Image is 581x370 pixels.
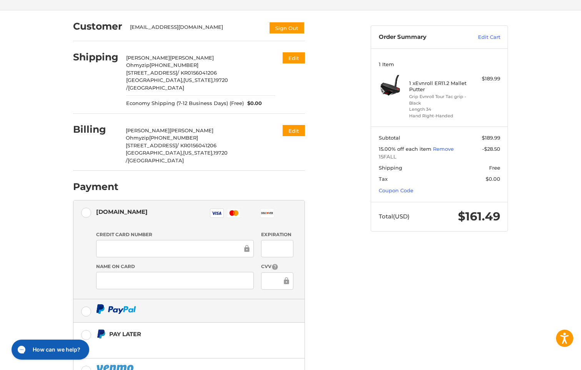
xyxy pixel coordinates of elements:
[269,22,305,34] button: Sign Out
[73,51,118,63] h2: Shipping
[409,80,468,93] h4: 1 x Evnroll ER11.2 Mallet Putter
[73,181,118,193] h2: Payment
[96,231,254,238] label: Credit Card Number
[261,263,293,270] label: CVV
[283,125,305,136] button: Edit
[126,70,177,76] span: [STREET_ADDRESS]
[96,263,254,270] label: Name on Card
[109,328,256,340] div: Pay Later
[379,153,500,161] span: 15FALL
[96,205,148,218] div: [DOMAIN_NAME]
[128,85,184,91] span: [GEOGRAPHIC_DATA]
[96,304,136,314] img: PayPal icon
[379,176,388,182] span: Tax
[126,142,177,148] span: [STREET_ADDRESS]
[409,106,468,113] li: Length 34
[409,93,468,106] li: Grip Evnroll Tour Tac grip - Black
[183,150,213,156] span: [US_STATE],
[128,157,184,163] span: [GEOGRAPHIC_DATA]
[486,176,500,182] span: $0.00
[379,33,461,41] h3: Order Summary
[96,329,106,339] img: Pay Later icon
[461,33,500,41] a: Edit Cart
[8,337,92,362] iframe: Gorgias live chat messenger
[470,75,500,83] div: $189.99
[482,146,500,152] span: -$28.50
[96,342,257,349] iframe: PayPal Message 1
[126,55,170,61] span: [PERSON_NAME]
[458,209,500,223] span: $161.49
[126,150,228,163] span: 19720 /
[170,127,213,133] span: [PERSON_NAME]
[177,70,217,76] span: / KR0156041206
[170,55,214,61] span: [PERSON_NAME]
[126,150,183,156] span: [GEOGRAPHIC_DATA],
[183,77,214,83] span: [US_STATE],
[379,135,400,141] span: Subtotal
[73,123,118,135] h2: Billing
[150,62,198,68] span: [PHONE_NUMBER]
[73,20,122,32] h2: Customer
[433,146,454,152] a: Remove
[379,146,433,152] span: 15.00% off each item
[409,113,468,119] li: Hand Right-Handed
[126,127,170,133] span: [PERSON_NAME]
[126,62,150,68] span: Ohmyzip
[379,187,413,193] a: Coupon Code
[482,135,500,141] span: $189.99
[149,135,198,141] span: [PHONE_NUMBER]
[261,231,293,238] label: Expiration
[379,213,410,220] span: Total (USD)
[126,135,149,141] span: Ohmyzip
[379,61,500,67] h3: 1 Item
[130,23,261,34] div: [EMAIL_ADDRESS][DOMAIN_NAME]
[244,100,262,107] span: $0.00
[126,77,183,83] span: [GEOGRAPHIC_DATA],
[283,52,305,63] button: Edit
[379,165,402,171] span: Shipping
[126,77,228,91] span: 19720 /
[126,100,244,107] span: Economy Shipping (7-12 Business Days) (Free)
[177,142,216,148] span: / KR0156041206
[489,165,500,171] span: Free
